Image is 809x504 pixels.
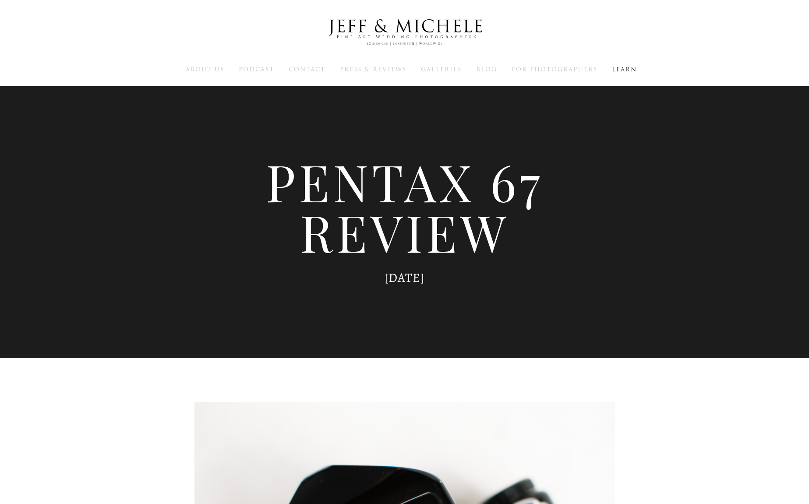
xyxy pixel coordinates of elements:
[612,65,637,74] span: Learn
[194,156,615,257] h1: Pentax 67 Review
[421,65,462,73] a: Galleries
[612,65,637,73] a: Learn
[289,65,325,73] a: Contact
[385,269,425,286] time: [DATE]
[239,65,274,73] a: Podcast
[289,65,325,74] span: Contact
[512,65,597,74] span: For Photographers
[186,65,224,73] a: About Us
[186,65,224,74] span: About Us
[340,65,406,73] a: Press & Reviews
[340,65,406,74] span: Press & Reviews
[476,65,497,74] span: Blog
[476,65,497,73] a: Blog
[317,11,492,54] img: Louisville Wedding Photographers - Jeff & Michele Wedding Photographers
[421,65,462,74] span: Galleries
[512,65,597,73] a: For Photographers
[239,65,274,74] span: Podcast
